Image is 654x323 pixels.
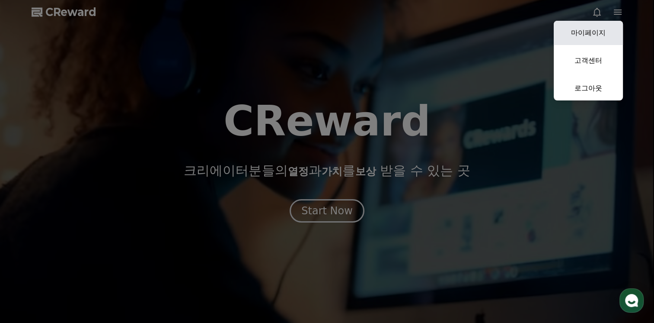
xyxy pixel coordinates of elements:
[554,48,623,73] a: 고객센터
[3,251,57,273] a: 홈
[27,264,32,271] span: 홈
[57,251,112,273] a: 대화
[554,21,623,45] a: 마이페이지
[134,264,144,271] span: 설정
[112,251,166,273] a: 설정
[554,21,623,100] button: 마이페이지 고객센터 로그아웃
[554,76,623,100] a: 로그아웃
[79,265,89,271] span: 대화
